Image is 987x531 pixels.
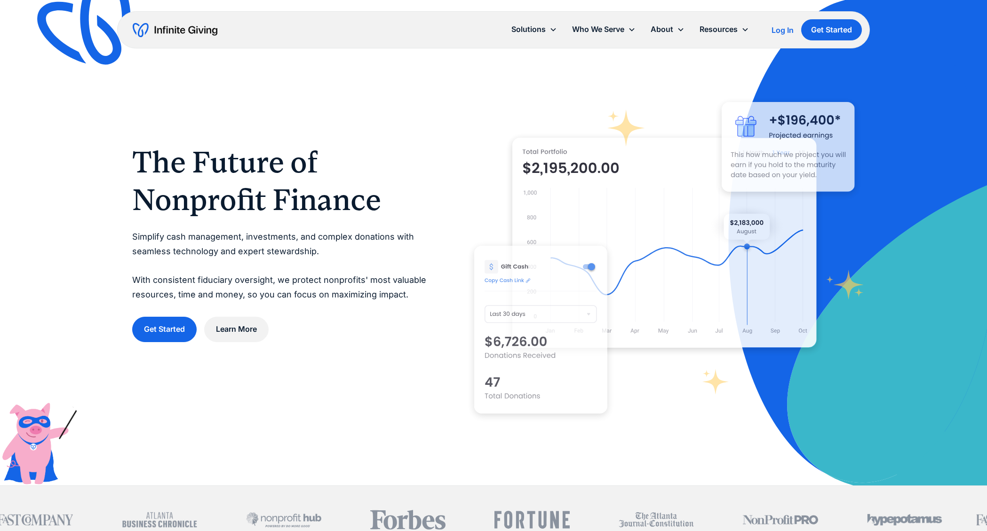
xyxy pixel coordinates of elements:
[772,24,794,36] a: Log In
[132,143,437,219] h1: The Future of Nonprofit Finance
[133,23,217,38] a: home
[565,19,643,39] div: Who We Serve
[132,230,437,302] p: Simplify cash management, investments, and complex donations with seamless technology and expert ...
[772,26,794,34] div: Log In
[132,317,197,342] a: Get Started
[651,23,673,36] div: About
[572,23,624,36] div: Who We Serve
[692,19,756,39] div: Resources
[204,317,269,342] a: Learn More
[474,246,607,414] img: donation software for nonprofits
[512,138,817,348] img: nonprofit donation platform
[504,19,565,39] div: Solutions
[801,19,862,40] a: Get Started
[826,270,864,299] img: fundraising star
[511,23,546,36] div: Solutions
[643,19,692,39] div: About
[700,23,738,36] div: Resources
